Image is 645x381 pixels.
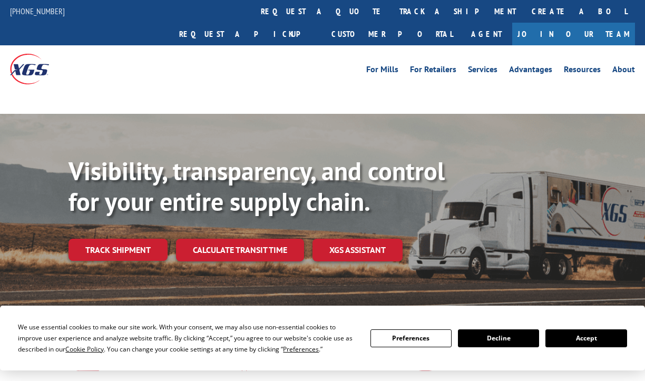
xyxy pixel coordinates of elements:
a: [PHONE_NUMBER] [10,6,65,16]
a: Customer Portal [324,23,461,45]
button: Preferences [370,329,452,347]
a: About [612,65,635,77]
a: Request a pickup [171,23,324,45]
span: Preferences [283,345,319,354]
span: Cookie Policy [65,345,104,354]
a: Join Our Team [512,23,635,45]
a: For Retailers [410,65,456,77]
b: Visibility, transparency, and control for your entire supply chain. [69,154,445,218]
a: Services [468,65,497,77]
a: Advantages [509,65,552,77]
a: Calculate transit time [176,239,304,261]
button: Decline [458,329,539,347]
a: For Mills [366,65,398,77]
a: XGS ASSISTANT [312,239,403,261]
a: Agent [461,23,512,45]
button: Accept [545,329,627,347]
div: We use essential cookies to make our site work. With your consent, we may also use non-essential ... [18,321,357,355]
a: Resources [564,65,601,77]
a: Track shipment [69,239,168,261]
